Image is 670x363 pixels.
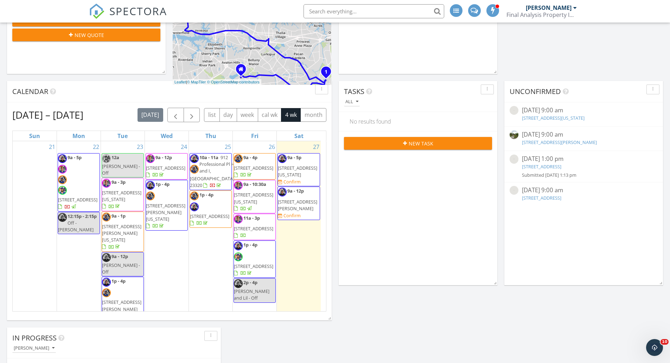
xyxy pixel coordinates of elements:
span: [PERSON_NAME] - Off [102,163,140,176]
td: Go to September 25, 2025 [189,141,233,322]
a: 9a - 3p [STREET_ADDRESS][US_STATE] [102,178,144,211]
span: [STREET_ADDRESS] [234,263,273,269]
span: In Progress [12,333,57,343]
button: week [237,108,258,122]
button: month [300,108,326,122]
a: Go to September 23, 2025 [135,141,145,152]
img: 20210608_122421.jpg [58,154,67,163]
td: Go to September 26, 2025 [233,141,277,322]
a: 9a - 12p [STREET_ADDRESS][PERSON_NAME] [278,188,317,211]
a: 11a - 3p [STREET_ADDRESS] [234,215,273,238]
a: Sunday [28,131,42,141]
span: [STREET_ADDRESS] [234,165,273,171]
img: streetview [510,186,518,195]
a: Confirm [278,179,301,185]
a: 1p - 4p [STREET_ADDRESS][PERSON_NAME][US_STATE] [146,180,188,231]
td: Go to September 23, 2025 [101,141,145,322]
span: 9a - 12p [287,188,304,194]
div: [PERSON_NAME] [526,4,572,11]
span: [STREET_ADDRESS][PERSON_NAME] [278,199,317,212]
a: Go to September 24, 2025 [179,141,189,152]
img: 20210608_122421.jpg [190,154,199,163]
div: All [345,99,358,104]
img: 20210608_122421.jpg [102,278,111,287]
span: 10 [661,339,669,345]
div: | [173,79,261,85]
span: 9a - 1p [111,213,126,219]
a: © MapTiler [187,80,206,84]
button: cal wk [258,108,282,122]
a: 9a - 12p [STREET_ADDRESS] [146,154,185,178]
a: © OpenStreetMap contributors [207,80,260,84]
a: Friday [250,131,260,141]
span: 11a - 3p [243,215,260,221]
span: SPECTORA [109,4,167,18]
div: No results found [344,112,492,131]
button: list [204,108,220,122]
span: 9a - 3p [111,179,126,185]
a: 9a - 12p [STREET_ADDRESS] [146,153,188,180]
a: 1p - 4p [STREET_ADDRESS][PERSON_NAME] [102,278,141,319]
span: [STREET_ADDRESS][US_STATE] [278,165,317,178]
span: Off - [PERSON_NAME] [58,220,94,233]
img: streetview [510,106,518,115]
i: 1 [325,70,327,75]
a: 9a - 3p [STREET_ADDRESS][US_STATE] [102,179,141,209]
span: 1p - 4p [111,278,126,284]
span: Tasks [344,87,364,96]
span: 12:15p - 2:15p [68,213,97,219]
div: 1446 Kempsville RD, Virginia Beach VA 23464 [241,69,245,73]
a: [STREET_ADDRESS] [522,195,561,201]
td: Go to September 22, 2025 [57,141,101,322]
img: 20210608_122421.jpg [278,188,287,196]
a: SPECTORA [89,10,167,24]
h2: [DATE] – [DATE] [12,108,83,122]
span: [STREET_ADDRESS][US_STATE] [102,189,141,202]
span: 1p - 4p [155,181,170,187]
span: 9a - 5p [68,154,82,161]
a: Wednesday [159,131,174,141]
a: [DATE] 9:00 am [STREET_ADDRESS] [510,186,658,203]
img: 20210608_122421.jpg [58,213,67,222]
a: 1p - 4p [STREET_ADDRESS] [190,192,229,226]
span: [STREET_ADDRESS][US_STATE] [234,192,273,205]
button: Next [184,108,200,122]
a: 1p - 4p [STREET_ADDRESS][PERSON_NAME][US_STATE] [146,181,185,229]
span: 9a - 12p [155,154,172,161]
a: 1p - 4p [STREET_ADDRESS] [234,242,273,276]
span: [STREET_ADDRESS] [58,196,97,203]
button: [PERSON_NAME] [12,344,56,353]
span: [STREET_ADDRESS][PERSON_NAME][US_STATE] [146,202,185,222]
img: 20210608_122349.jpg [234,154,243,163]
a: 10a - 11a 912 Professional Pl H and I, [GEOGRAPHIC_DATA] 23320 [190,153,232,190]
a: Confirm [278,212,301,219]
img: todd_estes_round_hs.png [102,154,111,163]
img: 20210608_122421.jpg [190,202,199,211]
img: The Best Home Inspection Software - Spectora [89,4,104,19]
div: Confirm [283,213,301,218]
a: [DATE] 9:00 am [STREET_ADDRESS][PERSON_NAME] [510,130,658,147]
a: 9a - 4p [STREET_ADDRESS] [234,153,276,180]
a: 9a - 4p [STREET_ADDRESS] [234,154,273,178]
span: 1p - 4p [199,192,213,198]
img: 20210608_122421.jpg [234,279,243,288]
iframe: Intercom live chat [646,339,663,356]
button: [DATE] [138,108,163,122]
img: 20210608_122421.jpg [102,253,111,262]
a: Tuesday [116,131,129,141]
td: Go to September 27, 2025 [277,141,321,322]
span: [STREET_ADDRESS][PERSON_NAME][US_STATE] [102,223,141,243]
div: [DATE] 9:00 am [522,186,645,195]
div: [DATE] 9:00 am [522,106,645,115]
a: 9a - 5p [STREET_ADDRESS] [58,153,100,212]
input: Search everything... [304,4,444,18]
a: Go to September 26, 2025 [267,141,276,152]
span: [STREET_ADDRESS] [146,165,185,171]
td: Go to September 24, 2025 [145,141,189,322]
img: 20210610_122857.jpg [234,181,243,190]
span: New Task [409,140,433,147]
img: 20210608_122421.jpg [234,242,243,250]
a: 9a - 10:30a [STREET_ADDRESS][US_STATE] [234,180,276,213]
span: Unconfirmed [510,87,561,96]
a: 9a - 1p [STREET_ADDRESS][PERSON_NAME][US_STATE] [102,213,141,250]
